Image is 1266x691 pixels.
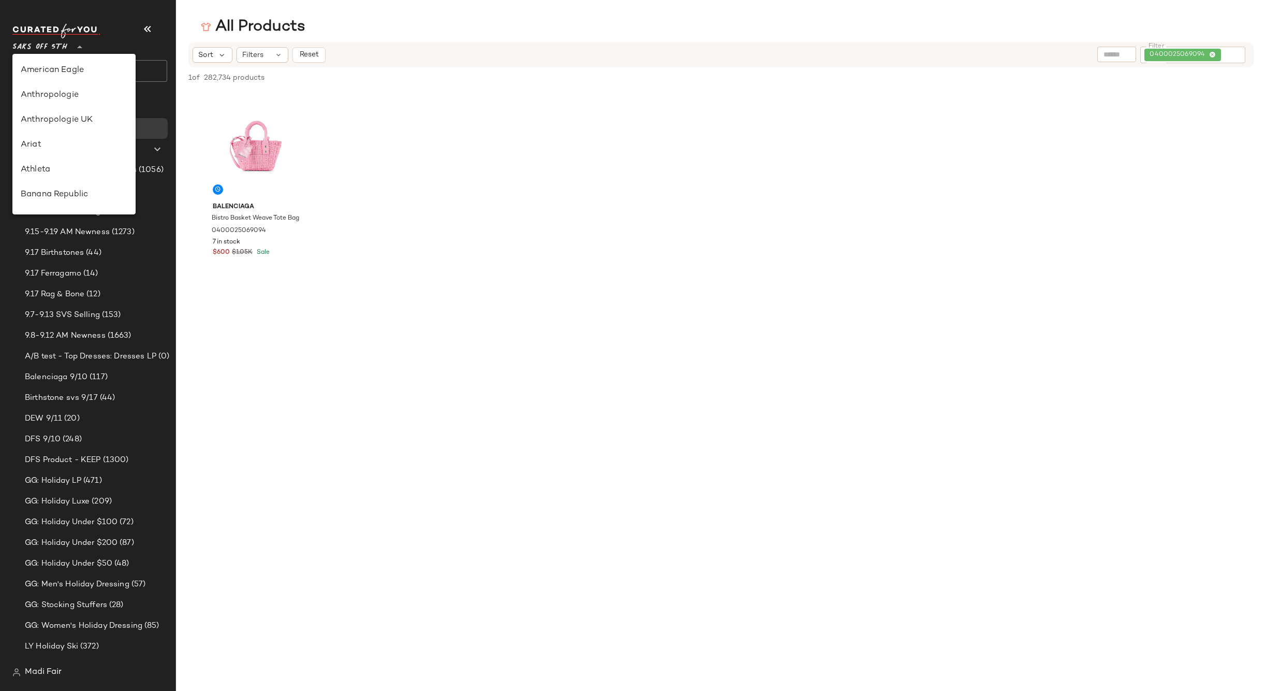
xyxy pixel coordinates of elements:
span: (14) [81,268,98,280]
img: 0400025069094_SWEETPINK [204,94,308,198]
span: 9.15-9.19 AM Newness [25,226,110,238]
span: (48) [112,558,129,570]
span: Madi Fair [25,666,62,679]
span: Dashboard [33,102,74,114]
span: 9.17 Rag & Bone [25,289,84,300]
span: DFS 9/10 [25,434,61,445]
span: Filters [242,50,263,61]
span: (72) [117,516,134,528]
img: svg%3e [17,103,27,113]
span: (117) [87,371,108,383]
span: GG: Men's Holiday Dressing [25,579,129,591]
span: DEW 9/11 [25,413,62,425]
span: (0) [156,351,169,363]
img: svg%3e [12,668,21,676]
span: Saks OFF 5TH [12,35,67,54]
span: 1 of [188,73,200,83]
span: 7 in stock [213,238,240,247]
span: 2024 Holiday GG Best Sellers [25,164,137,176]
span: 0400025069094 [212,226,266,236]
span: (87) [117,537,134,549]
span: Top 25 Wedding Guest Dresses [25,661,143,673]
div: All Products [201,17,305,37]
span: (1056) [137,164,164,176]
img: svg%3e [201,22,211,32]
span: Sale [255,249,270,256]
span: Balenciaga 9/10 [25,371,87,383]
span: (1663) [106,330,131,342]
span: $600 [213,248,230,257]
span: (85) [142,620,159,632]
span: 8.1 NEW DFS -KEEP [25,185,100,197]
span: Bistro Basket Weave Tote Bag [212,214,299,223]
span: 8.31-9.6 SVS Selling [25,206,100,218]
span: 282,734 products [204,73,264,83]
span: (44) [98,392,115,404]
span: (1273) [110,226,135,238]
span: (12) [84,289,100,300]
img: cfy_white_logo.C9jOOHJF.svg [12,24,100,38]
span: (28) [107,599,124,611]
span: (248) [61,434,82,445]
span: (1300) [101,454,129,466]
span: GG: Holiday Luxe [25,496,90,508]
span: 9.17 Ferragamo [25,268,81,280]
span: LY Holiday Ski [25,641,78,653]
span: Reset [299,51,318,59]
span: Sort [198,50,213,61]
span: 9.7-9.13 SVS Selling [25,309,100,321]
span: GG: Holiday Under $200 [25,537,117,549]
span: (44) [84,247,101,259]
span: GG: Stocking Stuffers [25,599,107,611]
span: A/B test - Top Dresses: Dresses LP [25,351,156,363]
button: Reset [292,47,326,63]
span: (209) [90,496,112,508]
span: DFS Product - KEEP [25,454,101,466]
span: GG: Holiday Under $50 [25,558,112,570]
span: 9.8-9.12 AM Newness [25,330,106,342]
span: Global Clipboards [35,143,103,155]
span: $1.05K [232,248,253,257]
span: All Products [35,123,81,135]
span: (57) [129,579,146,591]
span: Balenciaga [213,203,300,212]
span: 9.17 Birthstones [25,247,84,259]
span: Birthstone svs 9/17 [25,392,98,404]
span: GG: Women's Holiday Dressing [25,620,142,632]
span: (25) [143,661,160,673]
span: GG: Holiday LP [25,475,81,487]
span: (153) [100,309,121,321]
span: (515) [100,185,122,197]
span: (26) [103,143,120,155]
span: (372) [78,641,99,653]
span: (20) [62,413,80,425]
span: GG: Holiday Under $100 [25,516,117,528]
span: 0400025069094 [1150,50,1209,60]
span: (471) [81,475,102,487]
span: (172) [100,206,121,218]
